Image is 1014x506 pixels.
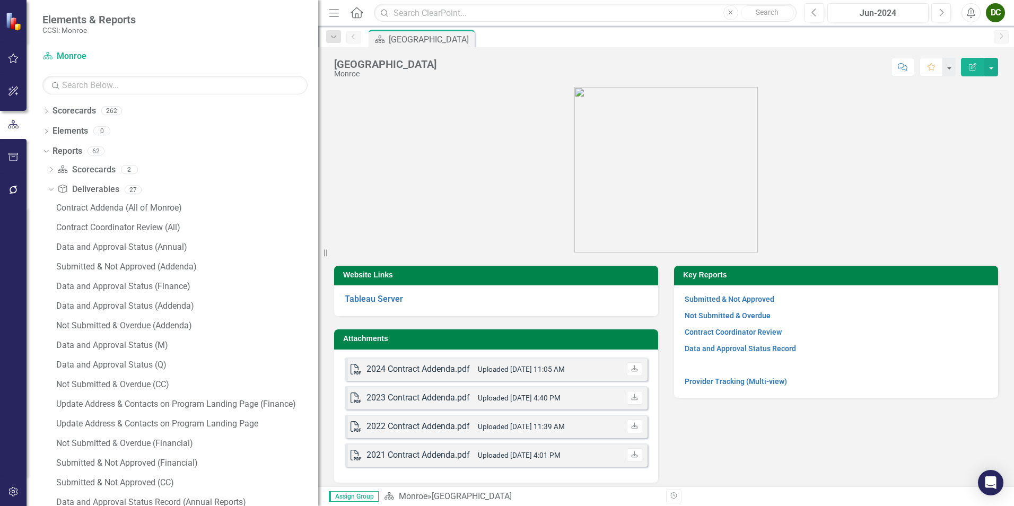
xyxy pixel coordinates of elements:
[366,363,470,376] div: 2024 Contract Addenda.pdf
[42,13,136,26] span: Elements & Reports
[478,365,565,373] small: Uploaded [DATE] 11:05 AM
[54,474,318,491] a: Submitted & Not Approved (CC)
[574,87,758,252] img: OMH%20Logo_Green%202024%20Stacked.png
[101,107,122,116] div: 262
[685,377,787,386] a: Provider Tracking (Multi-view)
[366,392,470,404] div: 2023 Contract Addenda.pdf
[56,262,318,272] div: Submitted & Not Approved (Addenda)
[56,478,318,487] div: Submitted & Not Approved (CC)
[345,294,403,304] a: Tableau Server
[53,125,88,137] a: Elements
[478,422,565,431] small: Uploaded [DATE] 11:39 AM
[374,4,797,22] input: Search ClearPoint...
[478,394,561,402] small: Uploaded [DATE] 4:40 PM
[343,335,653,343] h3: Attachments
[329,491,379,502] span: Assign Group
[53,105,96,117] a: Scorecards
[56,223,318,232] div: Contract Coordinator Review (All)
[478,451,561,459] small: Uploaded [DATE] 4:01 PM
[53,145,82,158] a: Reports
[986,3,1005,22] button: DC
[56,360,318,370] div: Data and Approval Status (Q)
[54,455,318,472] a: Submitted & Not Approved (Financial)
[685,311,771,320] a: Not Submitted & Overdue
[54,258,318,275] a: Submitted & Not Approved (Addenda)
[56,301,318,311] div: Data and Approval Status (Addenda)
[831,7,925,20] div: Jun-2024
[54,219,318,236] a: Contract Coordinator Review (All)
[384,491,658,503] div: »
[88,146,104,155] div: 62
[366,449,470,461] div: 2021 Contract Addenda.pdf
[56,203,318,213] div: Contract Addenda (All of Monroe)
[54,415,318,432] a: Update Address & Contacts on Program Landing Page
[366,421,470,433] div: 2022 Contract Addenda.pdf
[56,439,318,448] div: Not Submitted & Overdue (Financial)
[56,458,318,468] div: Submitted & Not Approved (Financial)
[399,491,427,501] a: Monroe
[5,12,24,31] img: ClearPoint Strategy
[56,380,318,389] div: Not Submitted & Overdue (CC)
[57,184,119,196] a: Deliverables
[54,396,318,413] a: Update Address & Contacts on Program Landing Page (Finance)
[54,298,318,315] a: Data and Approval Status (Addenda)
[56,399,318,409] div: Update Address & Contacts on Program Landing Page (Finance)
[42,50,175,63] a: Monroe
[827,3,929,22] button: Jun-2024
[756,8,779,16] span: Search
[334,70,436,78] div: Monroe
[121,165,138,174] div: 2
[54,317,318,334] a: Not Submitted & Overdue (Addenda)
[389,33,472,46] div: [GEOGRAPHIC_DATA]
[685,295,774,303] a: Submitted & Not Approved
[42,26,136,34] small: CCSI: Monroe
[56,282,318,291] div: Data and Approval Status (Finance)
[432,491,512,501] div: [GEOGRAPHIC_DATA]
[56,419,318,429] div: Update Address & Contacts on Program Landing Page
[56,341,318,350] div: Data and Approval Status (M)
[685,328,782,336] a: Contract Coordinator Review
[57,164,115,176] a: Scorecards
[125,185,142,194] div: 27
[343,271,653,279] h3: Website Links
[54,356,318,373] a: Data and Approval Status (Q)
[334,58,436,70] div: [GEOGRAPHIC_DATA]
[56,242,318,252] div: Data and Approval Status (Annual)
[978,470,1003,495] div: Open Intercom Messenger
[54,337,318,354] a: Data and Approval Status (M)
[54,376,318,393] a: Not Submitted & Overdue (CC)
[741,5,794,20] button: Search
[56,321,318,330] div: Not Submitted & Overdue (Addenda)
[54,435,318,452] a: Not Submitted & Overdue (Financial)
[42,76,308,94] input: Search Below...
[54,199,318,216] a: Contract Addenda (All of Monroe)
[54,239,318,256] a: Data and Approval Status (Annual)
[93,127,110,136] div: 0
[685,344,796,353] a: Data and Approval Status Record
[54,278,318,295] a: Data and Approval Status (Finance)
[683,271,993,279] h3: Key Reports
